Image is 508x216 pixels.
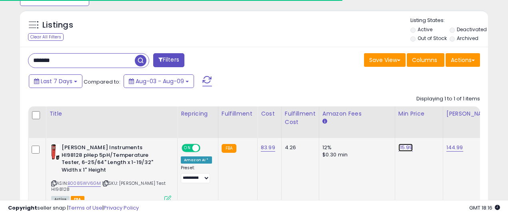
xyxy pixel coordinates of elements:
label: Deactivated [457,26,487,33]
div: Title [49,110,174,118]
button: Filters [153,53,184,67]
div: Displaying 1 to 1 of 1 items [416,95,480,103]
div: $0.30 min [322,151,389,158]
label: Out of Stock [418,35,447,42]
div: 4.26 [285,144,313,151]
label: Active [418,26,432,33]
span: ON [182,145,192,152]
span: Last 7 Days [41,77,72,85]
a: B0085WV6GM [68,180,101,187]
div: seller snap | | [8,204,139,212]
span: 2025-08-17 18:16 GMT [469,204,500,212]
a: 115.99 [398,144,413,152]
small: Amazon Fees. [322,118,327,125]
a: Terms of Use [68,204,102,212]
button: Actions [446,53,480,67]
span: Columns [412,56,437,64]
span: Aug-03 - Aug-09 [136,77,184,85]
div: Amazon AI * [181,156,212,164]
button: Save View [364,53,406,67]
a: 83.99 [261,144,275,152]
span: | SKU: [PERSON_NAME] Test HI98128 [51,180,166,192]
b: [PERSON_NAME] Instruments HI98128 pHep 5pH/Temperature Tester, 6-25/64" Length x 1-19/32" Width x... [62,144,159,176]
button: Columns [407,53,444,67]
button: Aug-03 - Aug-09 [124,74,194,88]
a: Privacy Policy [104,204,139,212]
div: Min Price [398,110,440,118]
div: 12% [322,144,389,151]
span: Compared to: [84,78,120,86]
div: Fulfillment Cost [285,110,316,126]
button: Last 7 Days [29,74,82,88]
img: 41RZN2-xXSL._SL40_.jpg [51,144,60,160]
h5: Listings [42,20,73,31]
label: Archived [457,35,478,42]
a: 144.99 [446,144,463,152]
div: Clear All Filters [28,33,64,41]
small: FBA [222,144,236,153]
div: Amazon Fees [322,110,392,118]
div: Cost [261,110,278,118]
div: Repricing [181,110,215,118]
p: Listing States: [410,17,488,24]
div: [PERSON_NAME] [446,110,494,118]
strong: Copyright [8,204,37,212]
span: OFF [199,145,212,152]
div: Preset: [181,165,212,183]
div: Fulfillment [222,110,254,118]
